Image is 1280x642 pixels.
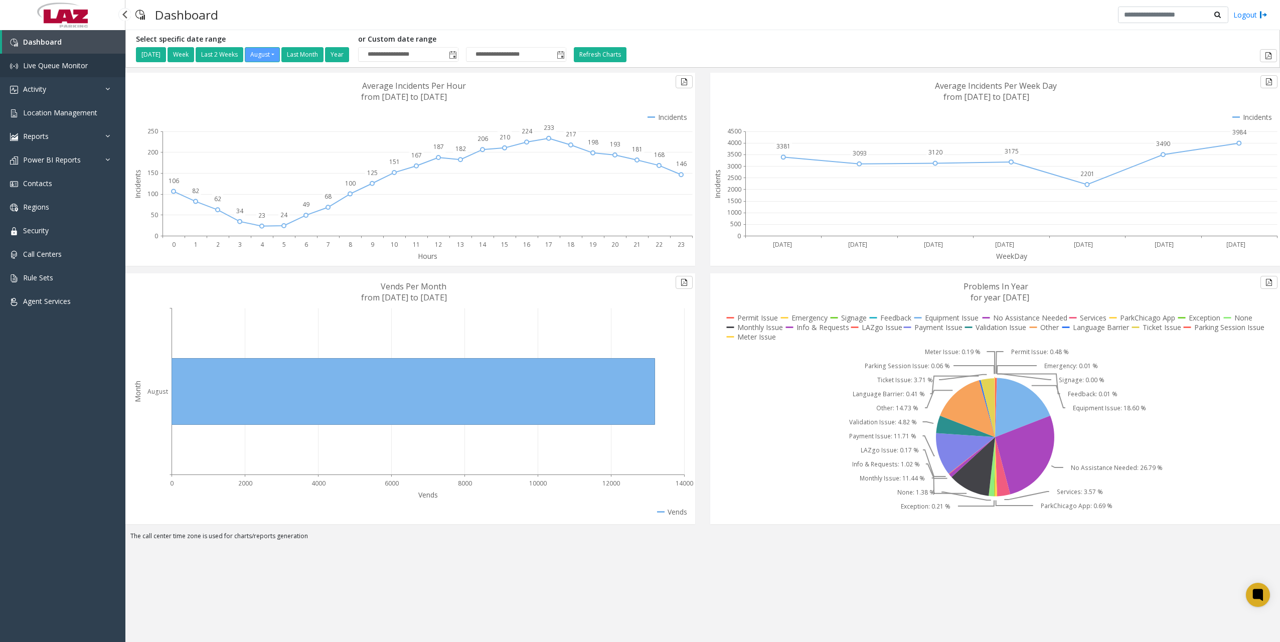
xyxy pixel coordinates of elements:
[727,127,741,135] text: 4500
[458,479,472,488] text: 8000
[10,86,18,94] img: 'icon'
[1259,10,1267,20] img: logout
[853,149,867,157] text: 3093
[325,47,349,62] button: Year
[10,298,18,306] img: 'icon'
[280,211,288,219] text: 24
[555,48,566,62] span: Toggle popup
[23,226,49,235] span: Security
[545,240,552,249] text: 17
[1071,463,1163,472] text: No Assistance Needed: 26.79 %
[238,479,252,488] text: 2000
[236,207,244,215] text: 34
[23,296,71,306] span: Agent Services
[727,162,741,171] text: 3000
[214,195,221,203] text: 62
[23,37,62,47] span: Dashboard
[897,488,935,497] text: None: 1.38 %
[147,127,158,135] text: 250
[381,281,446,292] text: Vends Per Month
[147,148,158,156] text: 200
[523,240,530,249] text: 16
[455,144,466,153] text: 182
[147,387,168,396] text: August
[995,240,1014,249] text: [DATE]
[457,240,464,249] text: 13
[325,192,332,201] text: 68
[574,47,626,62] button: Refresh Charts
[925,348,981,356] text: Meter Issue: 0.19 %
[1011,348,1069,356] text: Permit Issue: 0.48 %
[23,155,81,165] span: Power BI Reports
[23,202,49,212] span: Regions
[125,532,1280,546] div: The call center time zone is used for charts/reports generation
[676,75,693,88] button: Export to pdf
[678,240,685,249] text: 23
[169,177,179,185] text: 106
[192,187,199,195] text: 82
[730,220,741,228] text: 500
[1057,488,1103,496] text: Services: 3.57 %
[727,138,741,147] text: 4000
[849,418,917,426] text: Validation Issue: 4.82 %
[1044,362,1098,370] text: Emergency: 0.01 %
[447,48,458,62] span: Toggle popup
[10,39,18,47] img: 'icon'
[1059,376,1104,384] text: Signage: 0.00 %
[1233,10,1267,20] a: Logout
[10,133,18,141] img: 'icon'
[676,159,687,168] text: 146
[258,211,265,220] text: 23
[413,240,420,249] text: 11
[529,479,547,488] text: 10000
[676,276,693,289] button: Export to pdf
[10,251,18,259] img: 'icon'
[133,381,142,402] text: Month
[566,130,576,138] text: 217
[150,3,223,27] h3: Dashboard
[23,84,46,94] span: Activity
[194,240,198,249] text: 1
[304,240,308,249] text: 6
[901,502,950,511] text: Exception: 0.21 %
[656,240,663,249] text: 22
[327,240,330,249] text: 7
[654,150,665,159] text: 168
[727,208,741,217] text: 1000
[500,133,510,141] text: 210
[544,123,554,132] text: 233
[170,479,174,488] text: 0
[1260,75,1277,88] button: Export to pdf
[737,232,741,240] text: 0
[10,204,18,212] img: 'icon'
[349,240,352,249] text: 8
[371,240,374,249] text: 9
[2,30,125,54] a: Dashboard
[433,142,444,151] text: 187
[10,109,18,117] img: 'icon'
[849,432,916,440] text: Payment Issue: 11.71 %
[1232,128,1247,136] text: 3984
[435,240,442,249] text: 12
[848,240,867,249] text: [DATE]
[216,240,220,249] text: 2
[676,479,693,488] text: 14000
[23,179,52,188] span: Contacts
[727,185,741,194] text: 2000
[1226,240,1245,249] text: [DATE]
[281,47,324,62] button: Last Month
[876,404,918,412] text: Other: 14.73 %
[477,134,488,143] text: 206
[773,240,792,249] text: [DATE]
[23,249,62,259] span: Call Centers
[411,151,422,159] text: 167
[928,148,942,156] text: 3120
[501,240,508,249] text: 15
[147,169,158,177] text: 150
[151,211,158,219] text: 50
[727,150,741,158] text: 3500
[361,91,447,102] text: from [DATE] to [DATE]
[23,61,88,70] span: Live Queue Monitor
[10,156,18,165] img: 'icon'
[1155,240,1174,249] text: [DATE]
